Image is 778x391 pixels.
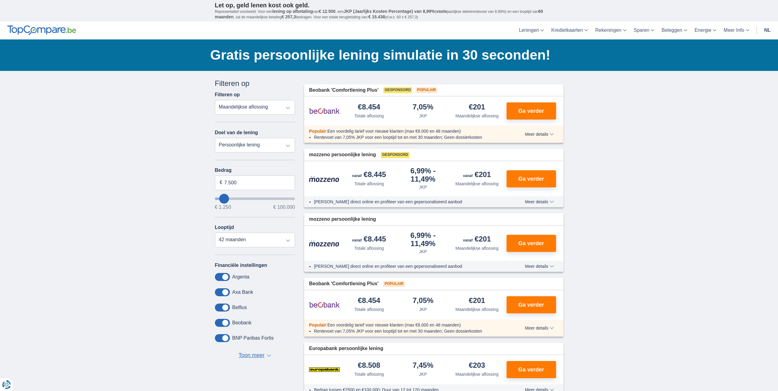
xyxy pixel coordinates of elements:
span: € 12.500 [319,9,336,14]
button: Meer details [520,132,558,137]
li: Rentevoet van 7,05% JKP voor een looptijd tot en met 30 maanden; Geen dossierkosten [314,328,503,334]
span: Meer details [525,132,554,136]
div: €201 [469,103,485,112]
div: Maandelijkse aflossing [455,245,499,251]
div: 6,99% [399,232,448,247]
div: Filteren op [215,78,295,89]
span: Ga verder [518,241,544,246]
button: Ga verder [507,361,556,378]
div: Maandelijkse aflossing [455,113,499,119]
a: nl [761,21,774,39]
label: Doel van de lening [215,130,258,135]
button: Meer details [520,264,558,269]
div: JKP [419,184,427,190]
div: : [304,322,507,328]
a: Leningen [515,21,548,39]
div: €8.445 [352,171,386,179]
h1: Gratis persoonlijke lening simulatie in 30 seconden! [210,46,563,65]
div: JKP [419,113,427,119]
div: JKP [419,249,427,255]
div: €8.454 [358,103,380,112]
a: Sparen [630,21,658,39]
button: Ga verder [507,170,556,187]
label: Bedrag [215,168,295,173]
button: Ga verder [507,235,556,252]
span: Populair [416,87,437,93]
span: Ga verder [518,108,544,114]
span: € 15.438 [368,14,385,19]
a: Energie [691,21,720,39]
span: Een voordelig tarief voor nieuwe klanten (max €8.000 en 48 maanden) [327,323,461,327]
p: Let op, geld lenen kost ook geld. [215,2,563,9]
img: product.pl.alt Beobank [309,297,340,312]
div: €201 [463,171,491,179]
span: Ga verder [518,302,544,308]
button: Ga verder [507,296,556,313]
span: Toon meer [238,352,264,360]
span: Europabank persoonlijke lening [309,345,383,352]
span: Gesponsord [381,152,410,158]
div: Totale aflossing [354,245,384,251]
span: Meer details [525,326,554,330]
div: Maandelijkse aflossing [455,306,499,312]
button: Meer details [520,199,558,204]
img: product.pl.alt Mozzeno [309,175,340,182]
div: JKP [419,306,427,312]
li: Rentevoet van 7,05% JKP voor een looptijd tot en met 30 maanden; Geen dossierkosten [314,134,503,140]
span: Populair [383,281,405,287]
label: Filteren op [215,92,240,98]
div: €8.508 [358,362,380,370]
div: €201 [463,235,491,244]
img: product.pl.alt Mozzeno [309,240,340,247]
span: ▼ [267,354,271,357]
span: mozzeno persoonlijke lening [309,151,376,158]
div: €203 [469,362,485,370]
label: Belfius [232,305,247,310]
div: 7,05% [413,103,433,112]
span: Gesponsord [383,87,412,93]
div: Maandelijkse aflossing [455,181,499,187]
div: : [304,128,507,134]
button: Ga verder [507,102,556,120]
span: Meer details [525,264,554,268]
div: Totale aflossing [354,113,384,119]
li: [PERSON_NAME] direct online en profiteer van een gepersonaliseerd aanbod [314,199,503,205]
a: Beleggen [658,21,691,39]
label: Argenta [232,274,249,280]
span: Beobank 'Comfortlening Plus' [309,87,378,94]
span: vaste [436,9,447,14]
span: Meer details [525,200,554,204]
a: Kredietkaarten [548,21,592,39]
label: Looptijd [215,225,234,230]
img: TopCompare [7,25,76,35]
span: € 100.000 [273,205,295,210]
label: Axa Bank [232,290,253,295]
img: product.pl.alt Europabank [309,362,340,377]
div: €8.445 [352,235,386,244]
div: 7,45% [413,362,433,370]
span: Populair [309,129,326,134]
button: Toon meer ▼ [237,351,273,360]
p: Representatief voorbeeld: Voor een van , een ( jaarlijkse debetrentevoet van 8,99%) en een loopti... [215,9,563,20]
div: Maandelijkse aflossing [455,371,499,377]
div: 7,05% [413,297,433,305]
label: Financiële instellingen [215,263,267,268]
span: Beobank 'Comfortlening Plus' [309,280,378,287]
span: Ga verder [518,367,544,372]
a: Rekeningen [592,21,630,39]
span: 60 maanden [215,9,543,19]
div: €8.454 [358,297,380,305]
div: 6,99% [399,167,448,183]
img: product.pl.alt Beobank [309,103,340,119]
span: € 257,3 [282,14,296,19]
span: mozzeno persoonlijke lening [309,216,376,223]
div: Totale aflossing [354,371,384,377]
span: lening op afbetaling [272,9,313,14]
a: Meer Info [720,21,753,39]
div: €201 [469,297,485,305]
span: JKP (Jaarlijks Kosten Percentage) van 8,99% [344,9,435,14]
div: JKP [419,371,427,377]
input: wantToBorrow [215,197,295,200]
button: Meer details [520,326,558,330]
